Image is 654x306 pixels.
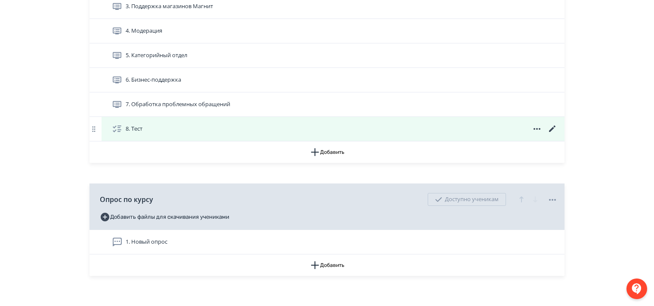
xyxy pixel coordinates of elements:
[126,2,213,11] span: 3. Поддержка магазинов Магнит
[126,27,162,35] span: 4. Модерация
[126,100,230,109] span: 7. Обработка проблемных обращений
[89,19,565,43] div: 4. Модерация
[100,210,229,224] button: Добавить файлы для скачивания учениками
[89,141,565,163] button: Добавить
[126,76,181,84] span: 6. Бизнес-поддержка
[126,238,167,246] span: 1. Новый опрос
[89,92,565,117] div: 7. Обработка проблемных обращений
[89,43,565,68] div: 5. Категорийный отдел
[428,193,506,206] div: Доступно ученикам
[126,125,142,133] span: 8. Тест
[100,194,153,205] span: Опрос по курсу
[89,230,565,254] div: 1. Новый опрос
[126,51,187,60] span: 5. Категорийный отдел
[89,117,565,141] div: 8. Тест
[89,68,565,92] div: 6. Бизнес-поддержка
[89,254,565,276] button: Добавить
